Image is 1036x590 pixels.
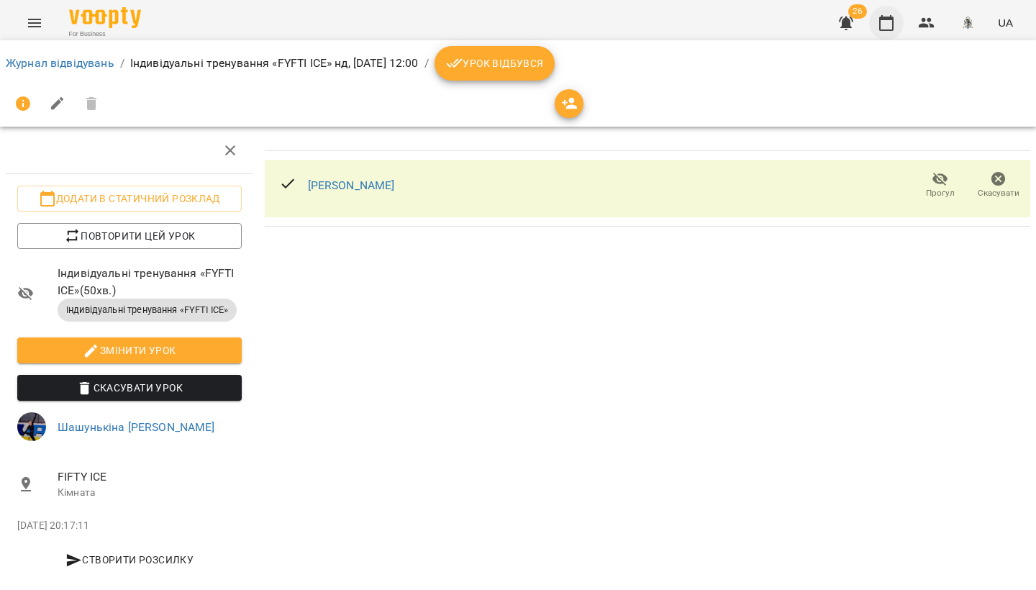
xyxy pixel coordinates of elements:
button: Змінити урок [17,337,242,363]
li: / [120,55,124,72]
img: 8c829e5ebed639b137191ac75f1a07db.png [958,13,978,33]
button: Скасувати Урок [17,375,242,401]
a: Шашунькіна [PERSON_NAME] [58,420,215,434]
span: Повторити цей урок [29,227,230,245]
span: 26 [848,4,867,19]
span: Прогул [926,187,955,199]
nav: breadcrumb [6,46,1030,81]
button: Повторити цей урок [17,223,242,249]
button: UA [992,9,1019,36]
span: FIFTY ICE [58,468,242,486]
button: Скасувати [969,165,1027,206]
span: Індивідуальні тренування «FYFTI ICE» ( 50 хв. ) [58,265,242,299]
img: Voopty Logo [69,7,141,28]
span: UA [998,15,1013,30]
button: Створити розсилку [17,547,242,573]
span: Змінити урок [29,342,230,359]
p: Кімната [58,486,242,500]
span: Додати в статичний розклад [29,190,230,207]
button: Урок відбувся [435,46,555,81]
a: [PERSON_NAME] [308,178,395,192]
button: Додати в статичний розклад [17,186,242,212]
span: Скасувати Урок [29,379,230,396]
p: [DATE] 20:17:11 [17,519,242,533]
p: Індивідуальні тренування «FYFTI ICE» нд, [DATE] 12:00 [130,55,419,72]
button: Прогул [911,165,969,206]
span: Індивідуальні тренування «FYFTI ICE» [58,304,237,317]
li: / [424,55,429,72]
a: Журнал відвідувань [6,56,114,70]
span: For Business [69,29,141,39]
button: Menu [17,6,52,40]
span: Урок відбувся [446,55,544,72]
img: 2dfe49773bf7d602f8e9b53a5798137c.jpeg [17,412,46,441]
span: Скасувати [978,187,1019,199]
span: Створити розсилку [23,551,236,568]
